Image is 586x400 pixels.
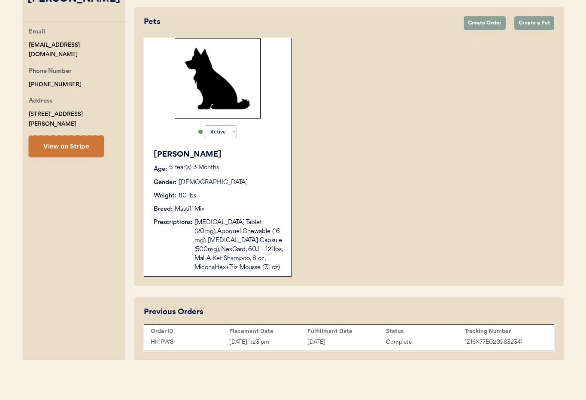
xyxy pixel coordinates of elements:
[29,109,125,129] div: [STREET_ADDRESS][PERSON_NAME]
[464,16,506,30] button: Create Order
[151,337,229,347] div: HK1PW8
[29,96,53,107] div: Address
[307,337,386,347] div: [DATE]
[169,165,282,171] p: 5 Year(s) 3 Months
[29,136,104,157] button: View on Stripe
[194,218,282,272] div: [MEDICAL_DATA] Tablet (20mg), Apoquel Chewable (16 mg), [MEDICAL_DATA] Capsule (500mg), NexGard, ...
[307,328,386,335] div: Fulfillment Date
[175,205,204,214] div: Mastiff Mix
[144,16,455,28] div: Pets
[179,178,248,187] div: [DEMOGRAPHIC_DATA]
[179,191,196,200] div: 80 lbs
[465,328,543,335] div: Tracking Number
[29,40,125,60] div: [EMAIL_ADDRESS][DOMAIN_NAME]
[154,165,167,174] div: Age:
[386,337,465,347] div: Complete
[154,191,176,200] div: Weight:
[514,16,554,30] button: Create a Pet
[151,328,229,335] div: Order ID
[154,205,173,214] div: Breed:
[465,337,543,347] div: 1Z16X77E0209832341
[175,38,261,119] img: Rectangle%2029.svg
[144,306,203,318] div: Previous Orders
[29,80,82,90] div: [PHONE_NUMBER]
[229,328,308,335] div: Placement Date
[29,27,45,38] div: Email
[229,337,308,347] div: [DATE] 1:23 pm
[154,218,192,227] div: Prescriptions:
[154,149,282,161] div: [PERSON_NAME]
[154,178,176,187] div: Gender:
[29,67,72,77] div: Phone Number
[386,328,465,335] div: Status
